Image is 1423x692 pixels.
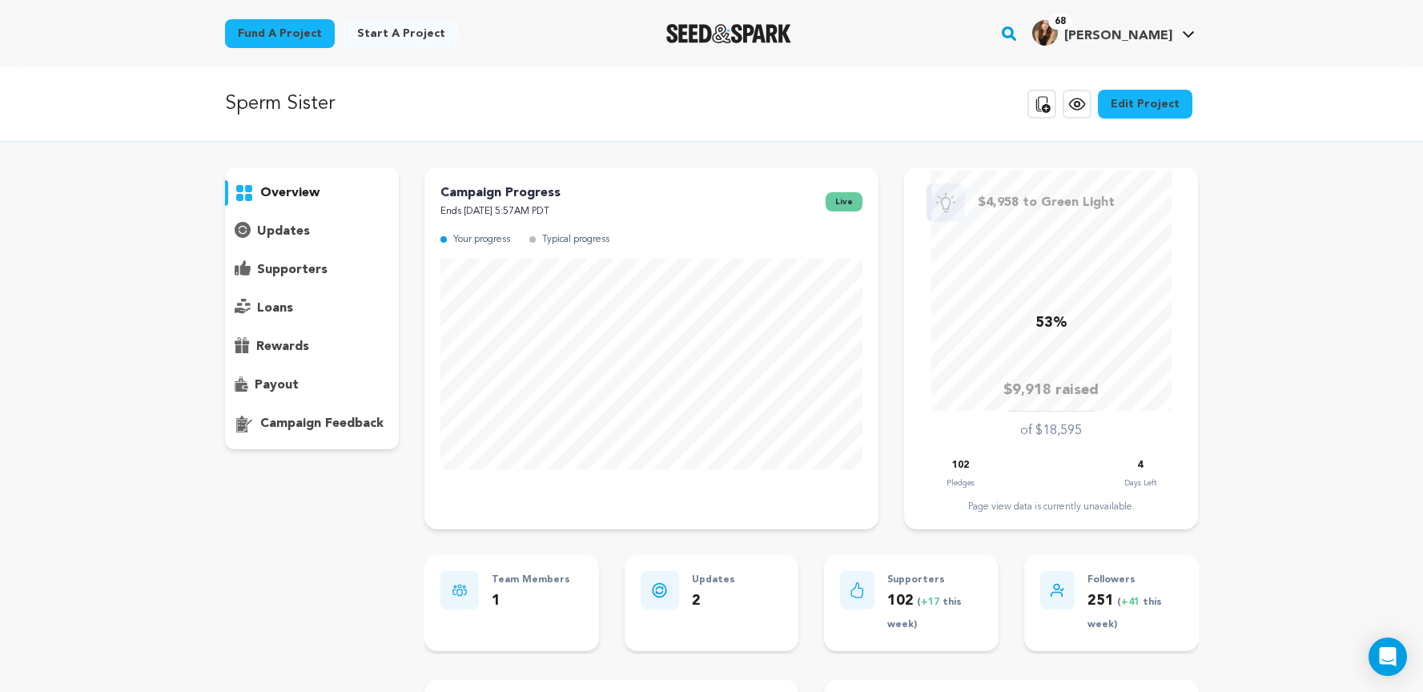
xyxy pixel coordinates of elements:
[921,597,943,607] span: +17
[453,231,510,249] p: Your progress
[257,260,328,280] p: supporters
[225,334,400,360] button: rewards
[225,219,400,244] button: updates
[1124,475,1156,491] p: Days Left
[692,571,735,589] p: Updates
[1369,638,1407,676] div: Open Intercom Messenger
[887,571,983,589] p: Supporters
[440,203,561,221] p: Ends [DATE] 5:57AM PDT
[225,257,400,283] button: supporters
[542,231,609,249] p: Typical progress
[1087,597,1162,630] span: ( this week)
[826,192,862,211] span: live
[225,180,400,206] button: overview
[920,501,1182,513] div: Page view data is currently unavailable.
[1029,17,1198,50] span: Cerridwyn M.'s Profile
[225,90,335,119] p: Sperm Sister
[1048,14,1072,30] span: 68
[225,411,400,437] button: campaign feedback
[225,372,400,398] button: payout
[1020,421,1082,441] p: of $18,595
[666,24,792,43] a: Seed&Spark Homepage
[256,337,309,356] p: rewards
[344,19,458,48] a: Start a project
[257,222,310,241] p: updates
[1064,30,1172,42] span: [PERSON_NAME]
[887,589,983,636] p: 102
[225,19,335,48] a: Fund a project
[666,24,792,43] img: Seed&Spark Logo Dark Mode
[1035,312,1067,335] p: 53%
[1137,457,1143,475] p: 4
[1032,20,1172,46] div: Cerridwyn M.'s Profile
[492,571,570,589] p: Team Members
[947,475,975,491] p: Pledges
[1087,571,1183,589] p: Followers
[1029,17,1198,46] a: Cerridwyn M.'s Profile
[225,296,400,321] button: loans
[692,589,735,613] p: 2
[260,183,320,203] p: overview
[952,457,969,475] p: 102
[1098,90,1192,119] a: Edit Project
[887,597,962,630] span: ( this week)
[257,299,293,318] p: loans
[255,376,299,395] p: payout
[492,589,570,613] p: 1
[440,183,561,203] p: Campaign Progress
[260,414,384,433] p: campaign feedback
[1032,20,1058,46] img: 2e2452bb2391257e.jpg
[1121,597,1143,607] span: +41
[1087,589,1183,636] p: 251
